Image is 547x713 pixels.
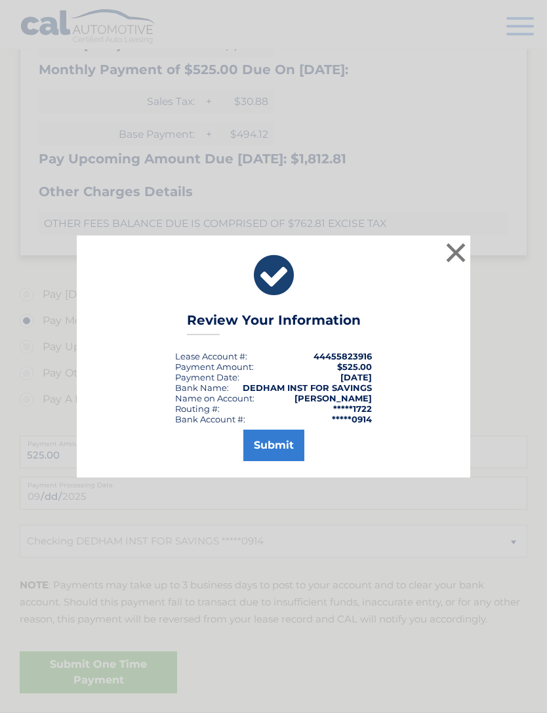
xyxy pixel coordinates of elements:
strong: 44455823916 [314,351,372,361]
div: : [175,372,239,382]
h3: Review Your Information [187,312,361,335]
div: Payment Amount: [175,361,254,372]
div: Bank Name: [175,382,229,393]
span: [DATE] [340,372,372,382]
span: Payment Date [175,372,237,382]
span: $525.00 [337,361,372,372]
div: Lease Account #: [175,351,247,361]
div: Bank Account #: [175,414,245,424]
strong: DEDHAM INST FOR SAVINGS [243,382,372,393]
div: Name on Account: [175,393,254,403]
button: Submit [243,430,304,461]
button: × [443,239,469,266]
strong: [PERSON_NAME] [294,393,372,403]
div: Routing #: [175,403,220,414]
